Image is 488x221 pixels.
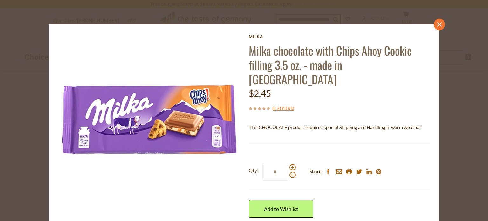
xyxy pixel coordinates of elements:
strong: Qty: [249,167,258,175]
span: ( ) [272,105,294,111]
input: Qty: [262,163,288,181]
a: 0 Reviews [274,105,293,112]
span: Share: [309,168,323,176]
a: Milka [249,34,430,39]
a: Add to Wishlist [249,200,313,218]
span: $2.45 [249,88,271,99]
img: Milka chocolate with Chips Ahoy Cookie filling 3.5 oz. - made in Germany [58,34,240,216]
a: Milka chocolate with Chips Ahoy Cookie filling 3.5 oz. - made in [GEOGRAPHIC_DATA] [249,42,412,87]
p: This CHOCOLATE product requires special Shipping and Handling in warm weather [249,123,430,131]
li: We will ship this product in heat-protective packaging and ice during warm weather months or to w... [255,136,430,144]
